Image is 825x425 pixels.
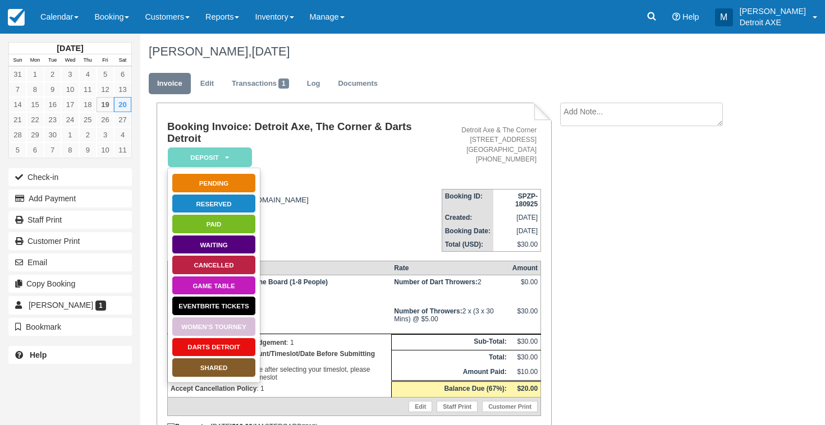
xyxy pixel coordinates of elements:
a: 22 [26,112,44,127]
strong: $20.00 [517,385,538,392]
a: 25 [79,112,97,127]
p: If you changed your group size after selecting your timeslot, please double check your selected t... [171,348,388,383]
th: Amount [510,261,541,275]
th: Sat [114,54,131,67]
span: Help [682,12,699,21]
a: 9 [44,82,61,97]
a: 28 [9,127,26,142]
a: 13 [114,82,131,97]
th: Thu [79,54,97,67]
a: 6 [114,67,131,82]
a: Edit [192,73,222,95]
strong: Number of Dart Throwers [394,278,478,286]
td: 2 x (3 x 30 Mins) @ $5.00 [391,304,509,334]
td: 2 [391,275,509,304]
div: $30.00 [512,307,538,324]
a: 10 [97,142,114,158]
th: Total: [391,350,509,365]
th: Mon [26,54,44,67]
a: [PERSON_NAME] 1 [8,296,132,314]
a: 30 [44,127,61,142]
a: 29 [26,127,44,142]
a: 9 [79,142,97,158]
td: $30.00 [493,238,541,252]
button: Add Payment [8,190,132,207]
a: 5 [97,67,114,82]
a: 27 [114,112,131,127]
td: [DATE] 07:00 PM - 08:30 PM [167,304,391,334]
span: 1 [95,301,106,311]
a: Customer Print [482,401,538,412]
strong: Accept Cancellation Policy [171,385,256,392]
th: Item [167,261,391,275]
a: 23 [44,112,61,127]
a: SHARED [172,358,256,377]
a: Log [299,73,329,95]
a: 26 [97,112,114,127]
i: Help [672,13,680,21]
a: 10 [61,82,79,97]
th: Fri [97,54,114,67]
em: Deposit [168,147,252,167]
a: Edit [409,401,432,412]
div: [EMAIL_ADDRESS][DOMAIN_NAME] [PHONE_NUMBER] [US_STATE] [GEOGRAPHIC_DATA] [167,187,442,229]
a: 20 [114,97,131,112]
th: Sun [9,54,26,67]
a: Documents [329,73,386,95]
a: Customer Print [8,232,132,250]
strong: Number of Throwers [394,307,462,315]
a: Staff Print [8,211,132,229]
td: $30.00 [510,350,541,365]
a: 15 [26,97,44,112]
a: 5 [9,142,26,158]
td: $30.00 [510,334,541,350]
h1: Booking Invoice: Detroit Axe, The Corner & Darts Detroit [167,121,442,144]
p: Detroit AXE [740,17,806,28]
span: [DATE] [251,44,290,58]
a: 17 [61,97,79,112]
a: Darts Detroit [172,338,256,357]
a: Cancelled [172,255,256,275]
a: 31 [9,67,26,82]
p: : 1 [171,337,388,348]
a: Help [8,346,132,364]
a: Paid [172,214,256,234]
button: Email [8,253,132,271]
th: Rate [391,261,509,275]
a: 4 [114,127,131,142]
div: $0.00 [512,278,538,295]
a: 8 [26,82,44,97]
button: Bookmark [8,318,132,336]
a: 24 [61,112,79,127]
a: Women’s Tourney [172,317,256,336]
p: [PERSON_NAME] [740,6,806,17]
a: Reserved [172,194,256,214]
a: 11 [114,142,131,158]
a: Pending [172,173,256,193]
a: 16 [44,97,61,112]
a: Transactions1 [223,73,297,95]
th: Amount Paid: [391,365,509,381]
a: Waiting [172,235,256,255]
th: Tue [44,54,61,67]
a: 3 [97,127,114,142]
button: Copy Booking [8,275,132,293]
a: Deposit [167,147,248,168]
td: [DATE] [493,224,541,238]
th: Total (USD): [442,238,493,252]
a: 11 [79,82,97,97]
th: Sub-Total: [391,334,509,350]
th: Booking ID: [442,189,493,211]
a: 18 [79,97,97,112]
td: [DATE] [493,211,541,224]
a: Invoice [149,73,191,95]
a: 7 [44,142,61,158]
img: checkfront-main-nav-mini-logo.png [8,9,25,26]
span: 1 [278,78,289,89]
b: Double Check Your Headcount/Timeslot/Date Before Submitting [171,350,375,358]
a: 12 [97,82,114,97]
a: 2 [44,67,61,82]
a: 1 [26,67,44,82]
h1: [PERSON_NAME], [149,45,751,58]
a: 14 [9,97,26,112]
